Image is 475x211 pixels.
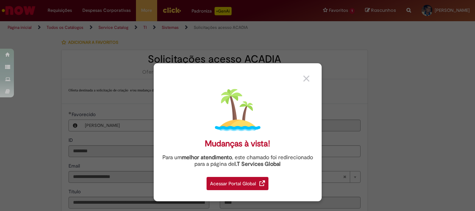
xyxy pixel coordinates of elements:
[205,139,270,149] div: Mudanças à vista!
[182,154,232,161] strong: melhor atendimento
[234,157,281,168] a: I.T Services Global
[215,87,260,133] img: island.png
[159,154,316,168] div: Para um , este chamado foi redirecionado para a página de
[303,75,309,82] img: close_button_grey.png
[259,180,265,186] img: redirect_link.png
[207,177,268,190] div: Acessar Portal Global
[207,173,268,190] a: Acessar Portal Global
